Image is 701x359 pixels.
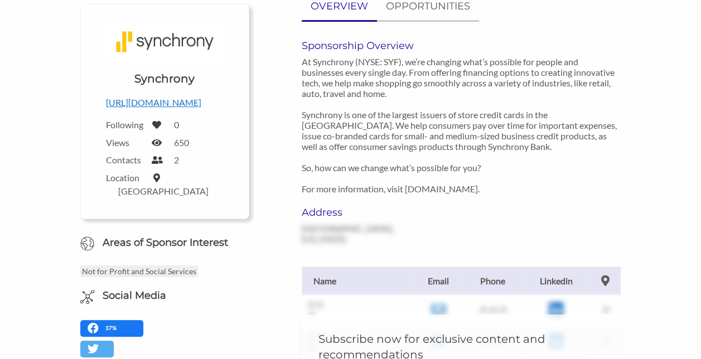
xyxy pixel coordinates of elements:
img: Synchrony Logo [106,21,224,62]
h6: Areas of Sponsor Interest [72,236,258,250]
h6: Address [302,206,397,219]
h6: Sponsorship Overview [302,40,621,52]
label: Views [106,137,145,148]
th: Phone [463,266,522,295]
label: Contacts [106,154,145,165]
h6: Social Media [103,289,166,303]
p: [URL][DOMAIN_NAME] [106,95,224,110]
label: 0 [174,119,179,130]
img: Social Media Icon [80,290,95,304]
label: 650 [174,137,189,148]
label: Following [106,119,145,130]
h1: Synchrony [134,71,195,86]
p: Not for Profit and Social Services [80,265,198,277]
th: Linkedin [522,266,590,295]
th: Email [413,266,463,295]
label: Location [106,172,145,183]
label: [GEOGRAPHIC_DATA] [118,186,209,196]
label: 2 [174,154,179,165]
th: Name [302,266,413,295]
p: At Synchrony (NYSE: SYF), we’re changing what’s possible for people and businesses every single d... [302,56,621,194]
img: Globe Icon [80,236,95,251]
p: 37% [105,323,119,333]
